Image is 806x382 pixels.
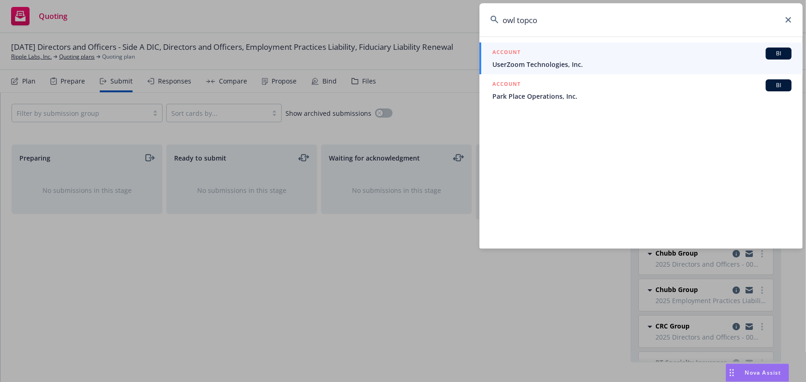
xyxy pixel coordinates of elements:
[770,81,788,90] span: BI
[492,48,521,59] h5: ACCOUNT
[726,364,738,382] div: Drag to move
[479,3,803,36] input: Search...
[479,74,803,106] a: ACCOUNTBIPark Place Operations, Inc.
[492,79,521,90] h5: ACCOUNT
[770,49,788,58] span: BI
[745,369,782,376] span: Nova Assist
[479,42,803,74] a: ACCOUNTBIUserZoom Technologies, Inc.
[492,91,792,101] span: Park Place Operations, Inc.
[726,364,789,382] button: Nova Assist
[492,60,792,69] span: UserZoom Technologies, Inc.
